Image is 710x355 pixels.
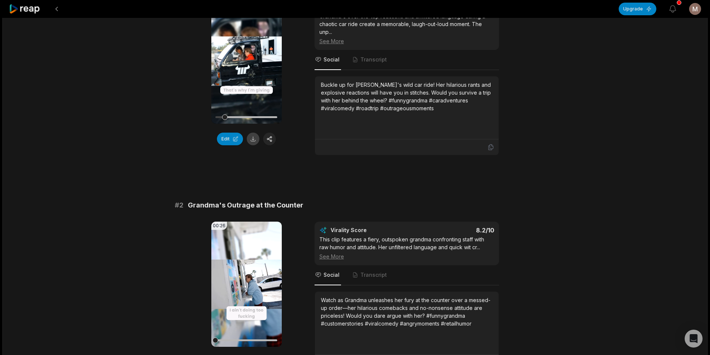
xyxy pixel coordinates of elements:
[211,222,282,347] video: Your browser does not support mp4 format.
[360,271,387,279] span: Transcript
[321,81,493,112] div: Buckle up for [PERSON_NAME]'s wild car ride! Her hilarious rants and explosive reactions will hav...
[619,3,656,15] button: Upgrade
[217,133,243,145] button: Edit
[321,296,493,327] div: Watch as Grandma unleashes her fury at the counter over a messed-up order—her hilarious comebacks...
[188,200,303,210] span: Grandma's Outrage at the Counter
[331,226,411,234] div: Virality Score
[175,200,183,210] span: # 2
[319,12,494,45] div: Grandma's over-the-top reactions and unfiltered language during a chaotic car ride create a memor...
[315,265,499,285] nav: Tabs
[315,50,499,70] nav: Tabs
[324,56,340,63] span: Social
[319,235,494,260] div: This clip features a fiery, outspoken grandma confronting staff with raw humor and attitude. Her ...
[685,330,703,348] div: Open Intercom Messenger
[414,226,494,234] div: 8.2 /10
[319,253,494,260] div: See More
[319,37,494,45] div: See More
[360,56,387,63] span: Transcript
[324,271,340,279] span: Social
